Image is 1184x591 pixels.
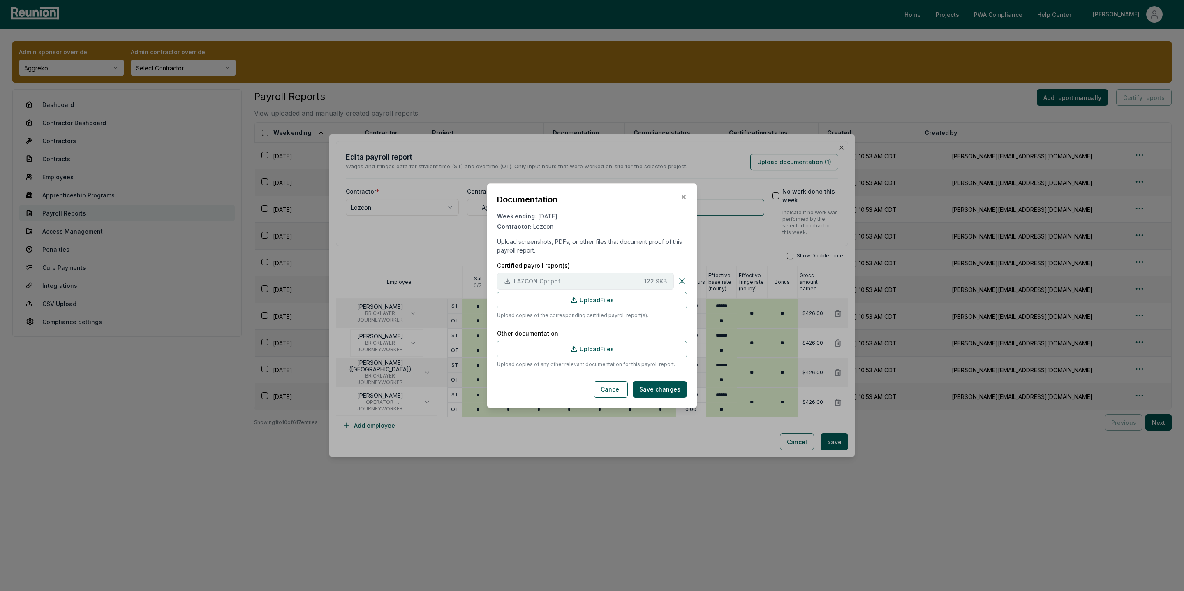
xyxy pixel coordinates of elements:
[497,341,687,357] label: Upload Files
[644,277,667,285] span: 122.9 KB
[497,312,687,319] p: Upload copies of the corresponding certified payroll report(s).
[514,277,641,285] span: LAZCON Cpr.pdf
[497,222,687,231] div: Lozcon
[497,223,532,230] span: Contractor:
[497,212,687,220] div: [DATE]
[497,273,674,290] button: LAZCON Cpr.pdf 122.9KB
[497,292,687,308] label: Upload Files
[497,213,536,220] span: Week ending:
[497,237,687,255] p: Upload screenshots, PDFs, or other files that document proof of this payroll report.
[633,381,687,398] button: Save changes
[497,361,687,368] p: Upload copies of any other relevant documentation for this payroll report.
[497,329,687,338] label: Other documentation
[497,194,557,205] h2: Documentation
[594,381,628,398] button: Cancel
[497,261,687,270] label: Certified payroll report(s)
